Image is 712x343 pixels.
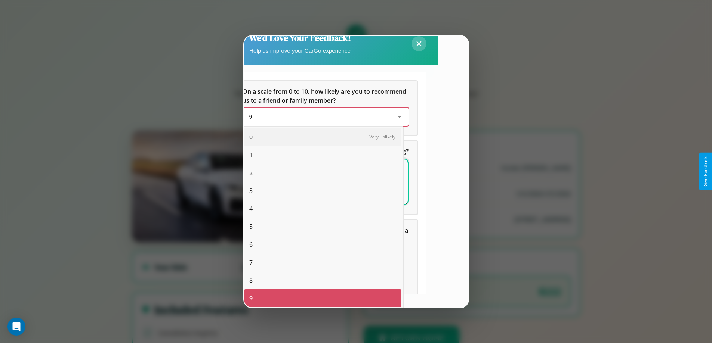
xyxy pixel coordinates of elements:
div: 8 [244,271,401,289]
div: Open Intercom Messenger [7,318,25,336]
span: 5 [249,222,253,231]
div: 3 [244,182,401,200]
span: 4 [249,204,253,213]
div: 9 [244,289,401,307]
span: Very unlikely [369,134,395,140]
span: 0 [249,132,253,141]
span: 1 [249,150,253,159]
div: 10 [244,307,401,325]
span: 2 [249,168,253,177]
span: 6 [249,240,253,249]
div: 0 [244,128,401,146]
span: 9 [249,294,253,303]
div: 4 [244,200,401,218]
div: On a scale from 0 to 10, how likely are you to recommend us to a friend or family member? [234,81,417,135]
h5: On a scale from 0 to 10, how likely are you to recommend us to a friend or family member? [243,87,409,105]
span: 3 [249,186,253,195]
div: Give Feedback [703,156,708,187]
div: 7 [244,253,401,271]
span: 8 [249,276,253,285]
h2: We'd Love Your Feedback! [249,32,351,44]
span: What can we do to make your experience more satisfying? [243,147,409,155]
div: 1 [244,146,401,164]
p: Help us improve your CarGo experience [249,46,351,56]
span: Which of the following features do you value the most in a vehicle? [243,226,410,243]
div: 6 [244,236,401,253]
div: 2 [244,164,401,182]
span: 7 [249,258,253,267]
div: On a scale from 0 to 10, how likely are you to recommend us to a friend or family member? [243,108,409,126]
div: 5 [244,218,401,236]
span: 9 [249,113,252,121]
